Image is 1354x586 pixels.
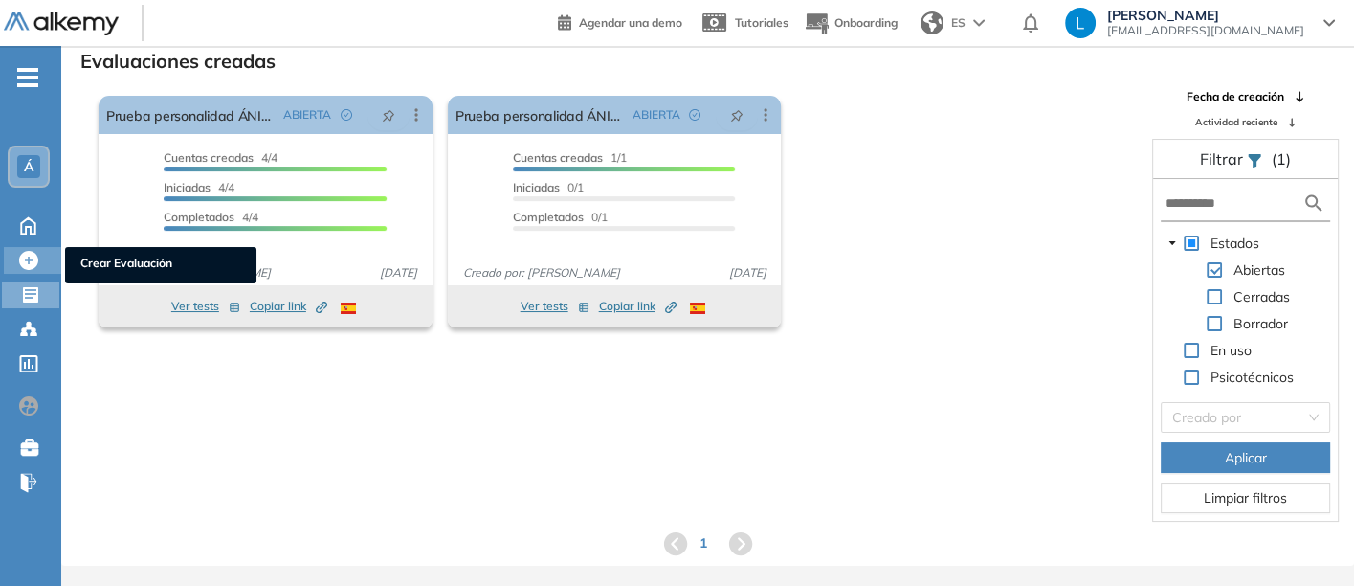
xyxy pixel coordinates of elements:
span: pushpin [730,107,744,123]
span: Psicotécnicos [1210,369,1294,386]
img: search icon [1302,192,1325,215]
span: Crear Evaluación [80,255,241,276]
i: - [17,76,38,79]
span: Abiertas [1233,261,1285,279]
h3: Evaluaciones creadas [80,50,276,73]
span: Estados [1210,235,1259,252]
span: Copiar link [250,298,327,315]
span: Borrador [1230,312,1292,335]
span: Cerradas [1230,285,1294,308]
span: 1 [699,533,707,553]
button: Ver tests [171,295,240,318]
a: Prueba personalidad ÁNIMA [106,96,276,134]
button: Copiar link [599,295,677,318]
img: arrow [973,19,985,27]
span: Limpiar filtros [1204,487,1287,508]
span: [PERSON_NAME] [1107,8,1304,23]
span: Tutoriales [735,15,788,30]
a: Prueba personalidad ÁNIMA [455,96,625,134]
span: 0/1 [513,180,584,194]
span: ABIERTA [632,106,679,124]
a: Agendar una demo [558,10,682,33]
span: En uso [1210,342,1252,359]
span: Filtrar [1200,149,1247,169]
img: Logo [4,12,119,36]
span: [DATE] [372,264,425,282]
button: Copiar link [250,295,327,318]
span: [EMAIL_ADDRESS][DOMAIN_NAME] [1107,23,1304,38]
span: Iniciadas [164,180,211,194]
span: Creado por: [PERSON_NAME] [455,264,628,282]
span: Actividad reciente [1195,115,1277,129]
span: 1/1 [513,150,627,165]
span: check-circle [689,109,700,121]
span: Iniciadas [513,180,560,194]
img: world [921,11,943,34]
img: ESP [690,303,705,314]
span: En uso [1207,339,1255,362]
span: Abiertas [1230,259,1289,282]
span: Borrador [1233,315,1288,332]
span: 4/4 [164,180,234,194]
span: 4/4 [164,210,258,224]
span: ES [951,14,966,32]
span: Psicotécnicos [1207,366,1298,389]
span: Completados [513,210,584,224]
span: Aplicar [1225,447,1267,468]
span: (1) [1272,147,1291,170]
span: caret-down [1167,238,1177,248]
span: Cerradas [1233,288,1290,305]
span: Completados [164,210,234,224]
span: ABIERTA [283,106,331,124]
span: Cuentas creadas [513,150,603,165]
button: Limpiar filtros [1161,483,1330,513]
span: check-circle [341,109,352,121]
button: Ver tests [521,295,589,318]
span: Á [24,159,33,174]
span: Agendar una demo [579,15,682,30]
span: Fecha de creación [1187,88,1284,105]
span: pushpin [382,107,395,123]
button: pushpin [367,100,410,130]
span: Cuentas creadas [164,150,254,165]
button: Onboarding [804,3,898,44]
button: Aplicar [1161,442,1330,473]
span: 0/1 [513,210,608,224]
span: Onboarding [834,15,898,30]
button: pushpin [716,100,758,130]
span: Estados [1207,232,1263,255]
span: 4/4 [164,150,277,165]
span: Copiar link [599,298,677,315]
img: ESP [341,303,356,314]
span: [DATE] [721,264,773,282]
